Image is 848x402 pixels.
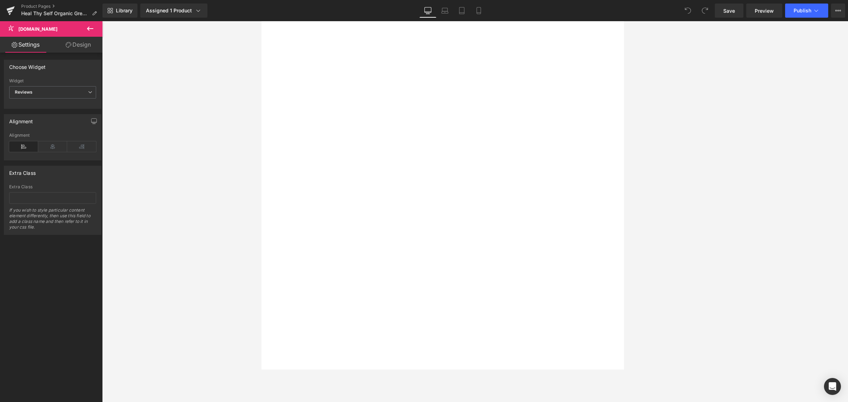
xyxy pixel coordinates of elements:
div: Assigned 1 Product [146,7,202,14]
a: New Library [102,4,137,18]
b: Reviews [15,89,33,95]
a: Mobile [470,4,487,18]
span: Save [723,7,735,14]
span: Library [116,7,132,14]
a: Product Pages [21,4,102,9]
button: Redo [698,4,712,18]
div: Alignment [9,133,96,138]
span: Preview [755,7,774,14]
a: Preview [746,4,782,18]
div: Choose Widget [9,60,46,70]
button: Publish [785,4,828,18]
div: Widget [9,78,96,83]
button: More [831,4,845,18]
a: Desktop [419,4,436,18]
div: If you wish to style particular content element differently, then use this field to add a class n... [9,207,96,235]
div: Extra Class [9,184,96,189]
div: Alignment [9,114,33,124]
div: Open Intercom Messenger [824,378,841,395]
span: [DOMAIN_NAME] [18,26,58,32]
div: Extra Class [9,166,36,176]
span: Heal Thy Self Organic Greens (Bulk) [21,11,89,16]
a: Tablet [453,4,470,18]
a: Design [53,37,104,53]
span: Publish [794,8,811,13]
a: Laptop [436,4,453,18]
button: Undo [681,4,695,18]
